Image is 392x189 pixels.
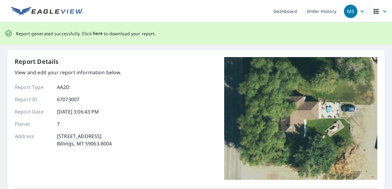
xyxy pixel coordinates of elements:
[57,96,79,103] p: 67073007
[15,83,51,91] p: Report Type
[15,120,51,128] p: Planes
[57,83,70,91] p: AA2D
[15,57,59,66] p: Report Details
[15,69,122,76] p: View and edit your report information below.
[15,108,51,115] p: Report Date
[57,120,60,128] p: 7
[93,30,103,37] button: here
[15,96,51,103] p: Report ID
[57,133,112,147] p: [STREET_ADDRESS] Billings, MT 59063-8004
[15,133,51,147] p: Address
[57,108,99,115] p: [DATE] 3:06:43 PM
[16,30,156,37] p: Report generated successfully. Click to download your report.
[224,57,377,180] img: Top image
[11,7,83,16] img: EV Logo
[344,5,357,18] div: MS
